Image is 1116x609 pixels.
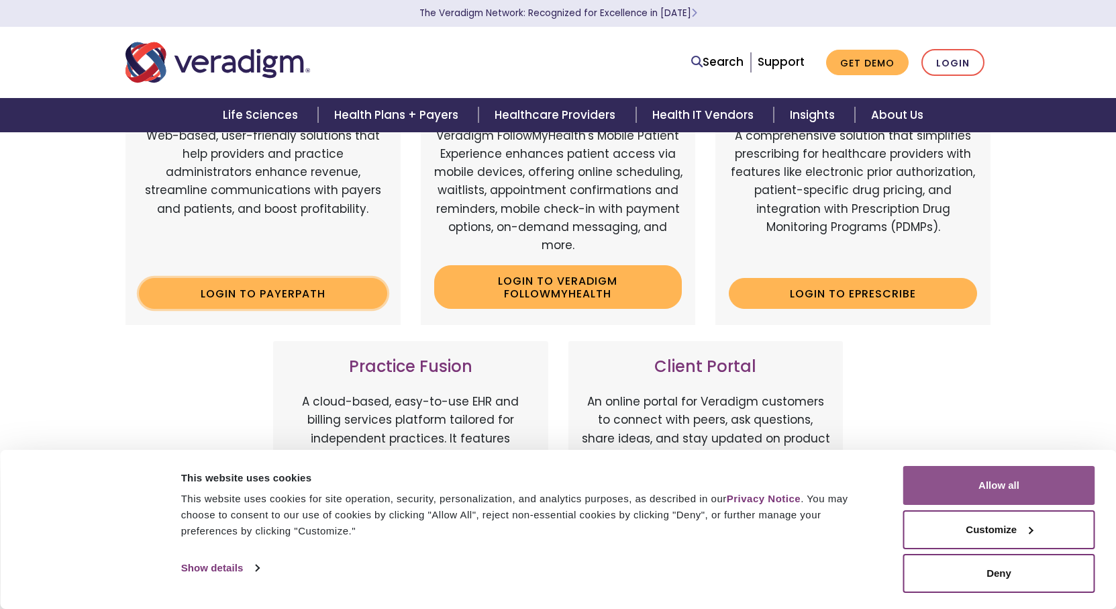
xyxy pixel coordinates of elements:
p: A cloud-based, easy-to-use EHR and billing services platform tailored for independent practices. ... [287,393,535,502]
div: This website uses cookies for site operation, security, personalization, and analytics purposes, ... [181,491,873,539]
p: Veradigm FollowMyHealth's Mobile Patient Experience enhances patient access via mobile devices, o... [434,127,682,254]
a: Support [758,54,805,70]
a: Healthcare Providers [478,98,636,132]
button: Customize [903,510,1095,549]
a: Get Demo [826,50,909,76]
a: Insights [774,98,855,132]
a: Search [691,53,744,71]
h3: Client Portal [582,357,830,377]
a: Show details [181,558,259,578]
img: Veradigm logo [125,40,310,85]
button: Allow all [903,466,1095,505]
a: Login to ePrescribe [729,278,977,309]
p: Web-based, user-friendly solutions that help providers and practice administrators enhance revenu... [139,127,387,268]
a: Login [921,49,984,77]
a: The Veradigm Network: Recognized for Excellence in [DATE]Learn More [419,7,697,19]
a: Health Plans + Payers [318,98,478,132]
a: Login to Payerpath [139,278,387,309]
p: An online portal for Veradigm customers to connect with peers, ask questions, share ideas, and st... [582,393,830,502]
span: Learn More [691,7,697,19]
a: Privacy Notice [727,493,801,504]
a: Life Sciences [207,98,318,132]
a: Health IT Vendors [636,98,774,132]
h3: Practice Fusion [287,357,535,377]
a: About Us [855,98,940,132]
button: Deny [903,554,1095,593]
div: This website uses cookies [181,470,873,486]
a: Login to Veradigm FollowMyHealth [434,265,682,309]
p: A comprehensive solution that simplifies prescribing for healthcare providers with features like ... [729,127,977,268]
